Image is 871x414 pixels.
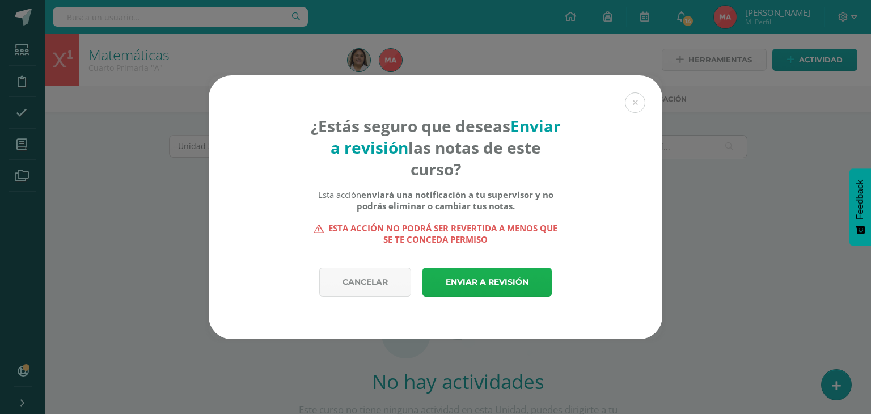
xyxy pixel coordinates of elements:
[310,115,561,180] h4: ¿Estás seguro que deseas las notas de este curso?
[625,92,645,113] button: Close (Esc)
[422,268,552,297] a: Enviar a revisión
[319,268,411,297] a: Cancelar
[331,115,561,158] strong: Enviar a revisión
[310,222,561,245] strong: Esta acción no podrá ser revertida a menos que se te conceda permiso
[849,168,871,246] button: Feedback - Mostrar encuesta
[357,189,553,212] b: enviará una notificación a tu supervisor y no podrás eliminar o cambiar tus notas.
[855,180,865,219] span: Feedback
[310,189,561,212] div: Esta acción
